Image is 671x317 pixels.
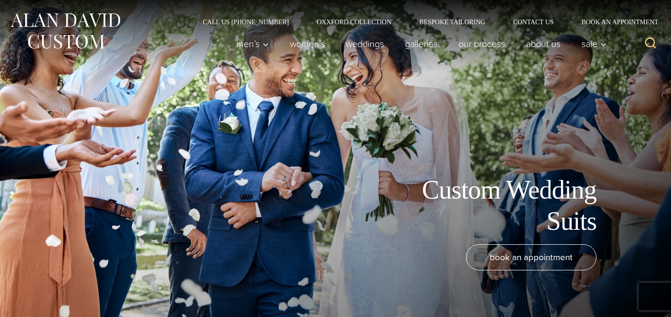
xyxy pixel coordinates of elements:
[405,19,499,25] a: Bespoke Tailoring
[568,19,662,25] a: Book an Appointment
[448,34,516,53] a: Our Process
[189,19,662,25] nav: Secondary Navigation
[582,39,607,48] span: Sale
[9,10,121,52] img: Alan David Custom
[226,34,612,53] nav: Primary Navigation
[387,174,596,237] h1: Custom Wedding Suits
[499,19,568,25] a: Contact Us
[335,34,395,53] a: weddings
[236,39,269,48] span: Men’s
[490,250,573,264] span: book an appointment
[395,34,448,53] a: Galleries
[639,33,662,55] button: View Search Form
[280,34,335,53] a: Women’s
[516,34,571,53] a: About Us
[189,19,303,25] a: Call Us [PHONE_NUMBER]
[466,244,596,270] a: book an appointment
[303,19,405,25] a: Oxxford Collection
